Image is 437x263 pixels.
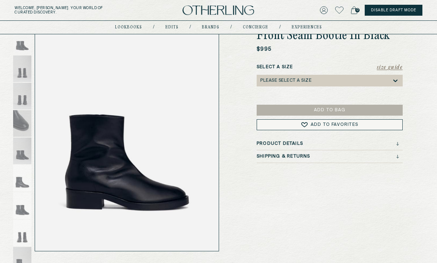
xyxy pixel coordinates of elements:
img: Front Seam Bootie in Black [35,1,219,251]
button: Disable Draft Mode [365,5,422,16]
h5: Welcome, [PERSON_NAME] . Your world of curated discovery. [15,6,137,15]
button: Add to Bag [257,105,403,116]
img: logo [183,5,254,15]
a: Edits [165,26,179,29]
img: Thumbnail 6 [13,138,31,164]
span: 0 [355,8,360,12]
a: 0 [351,5,357,15]
a: experiences [292,26,322,29]
button: Size Guide [377,64,403,71]
div: Please select a Size [260,78,311,83]
h3: Product Details [257,141,303,146]
button: Add to Favorites [257,119,403,130]
span: Add to Favorites [310,123,358,127]
a: lookbooks [115,26,142,29]
img: Thumbnail 5 [13,110,31,137]
a: Brands [202,26,219,29]
h3: Shipping & Returns [257,154,310,159]
img: Thumbnail 2 [13,28,31,55]
img: Thumbnail 8 [13,192,31,219]
div: / [230,24,232,30]
p: $995 [257,46,272,53]
div: / [153,24,154,30]
img: Thumbnail 7 [13,165,31,192]
h1: Front Seam Bootie In Black [257,30,403,43]
img: Thumbnail 9 [13,220,31,246]
img: Thumbnail 4 [13,83,31,109]
label: Select a Size [257,64,403,70]
img: Thumbnail 3 [13,55,31,82]
div: / [279,24,281,30]
div: / [189,24,191,30]
a: concierge [243,26,268,29]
